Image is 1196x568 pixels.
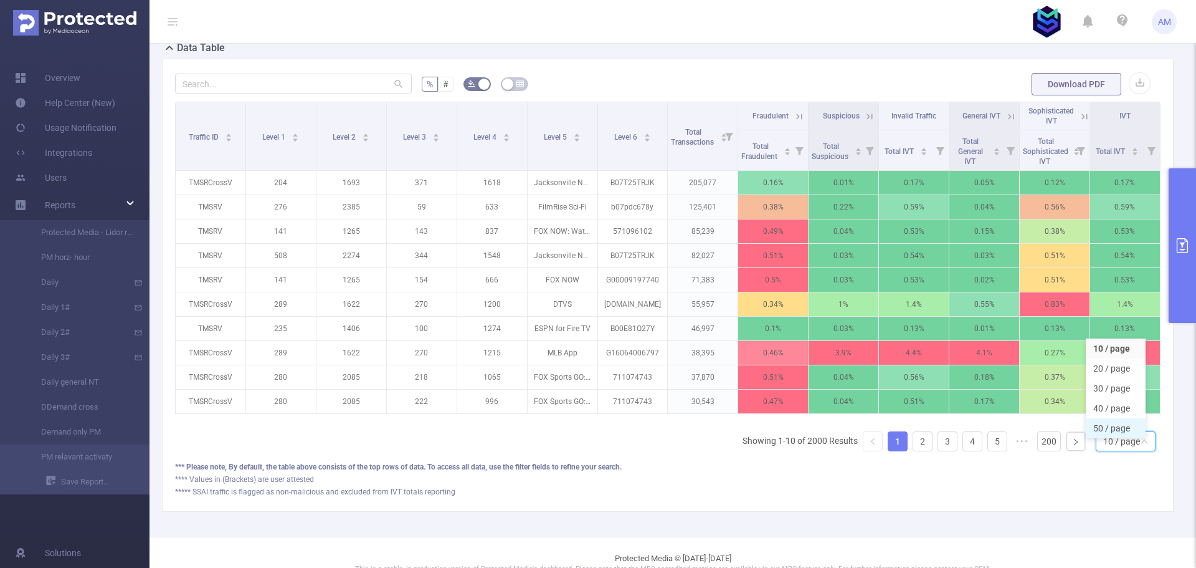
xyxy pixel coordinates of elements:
div: Sort [292,132,299,139]
p: 55,957 [668,292,738,316]
p: 0.02% [949,268,1019,292]
p: B07T25TRJK [598,244,668,267]
div: Sort [643,132,651,139]
p: 38,395 [668,341,738,365]
a: Users [15,165,67,190]
i: icon: caret-up [363,132,369,135]
p: FOX Sports GO: Watch Live [528,365,597,389]
i: Filter menu [861,130,878,170]
p: 1.4% [1090,292,1160,316]
p: FOX Sports GO: Watch Live [528,390,597,413]
p: 0.16% [738,171,808,195]
p: 0.59% [1090,195,1160,219]
a: Protected Media - Lidor report [25,220,135,245]
p: 1548 [457,244,527,267]
p: B07T25TRJK [598,171,668,195]
i: Filter menu [931,130,949,170]
p: 0.05% [949,171,1019,195]
p: 1265 [316,219,386,243]
a: Daily [25,270,135,295]
p: 1622 [316,292,386,316]
i: icon: caret-down [643,137,650,140]
p: 0.34% [738,292,808,316]
a: 5 [988,432,1007,451]
p: 0.53% [879,268,949,292]
p: 996 [457,390,527,413]
i: icon: bg-colors [468,80,475,87]
li: Previous Page [863,431,883,451]
span: % [427,79,433,89]
a: Overview [15,65,80,90]
span: Level 5 [544,133,569,142]
li: 5 [987,431,1007,451]
p: ESPN for Fire TV [528,317,597,340]
span: # [443,79,448,89]
p: 0.46% [738,341,808,365]
li: 20 / page [1086,359,1146,378]
p: 1215 [457,341,527,365]
p: 85,239 [668,219,738,243]
p: 0.5% [738,268,808,292]
p: 280 [246,390,316,413]
i: Filter menu [1002,130,1019,170]
span: Solutions [45,541,81,566]
p: 82,027 [668,244,738,267]
li: Next Page [1066,431,1086,451]
p: 276 [246,195,316,219]
p: 0.04% [809,390,878,413]
i: icon: caret-up [921,146,928,150]
i: icon: caret-up [855,146,862,150]
p: TMSRCrossV [176,390,245,413]
p: 571096102 [598,219,668,243]
p: 2385 [316,195,386,219]
i: icon: caret-up [784,146,791,150]
p: 711074743 [598,365,668,389]
p: 0.03% [809,244,878,267]
i: icon: caret-down [994,150,1000,154]
p: 0.54% [879,244,949,267]
p: 0.15% [949,219,1019,243]
p: 1065 [457,365,527,389]
p: 0.51% [738,365,808,389]
p: 1.4% [879,292,949,316]
div: Sort [1131,146,1139,153]
p: 0.13% [1020,317,1089,340]
p: Jacksonville News & Weather [528,244,597,267]
p: 2085 [316,390,386,413]
li: 50 / page [1086,418,1146,438]
p: 0.18% [949,365,1019,389]
i: icon: caret-up [292,132,299,135]
p: 0.59% [879,195,949,219]
span: Level 2 [333,133,358,142]
p: 1622 [316,341,386,365]
span: Level 6 [614,133,639,142]
i: icon: caret-down [573,137,580,140]
p: TMSRV [176,317,245,340]
div: Sort [573,132,581,139]
span: Total Transactions [671,128,716,147]
p: TMSRV [176,268,245,292]
li: 40 / page [1086,398,1146,418]
p: 0.22% [809,195,878,219]
p: 0.17% [949,390,1019,413]
p: 0.51% [1020,244,1089,267]
p: 0.27% [1020,341,1089,365]
p: 0.38% [738,195,808,219]
p: 1693 [316,171,386,195]
p: TMSRV [176,195,245,219]
p: FOX NOW [528,268,597,292]
p: TMSRCrossV [176,171,245,195]
p: 154 [387,268,457,292]
a: 200 [1038,432,1060,451]
li: 4 [962,431,982,451]
p: 1200 [457,292,527,316]
div: Sort [432,132,440,139]
a: PM relavant activaty [25,445,135,469]
p: 143 [387,219,457,243]
p: FilmRise Sci-Fi [528,195,597,219]
p: 218 [387,365,457,389]
p: 3.9% [809,341,878,365]
p: 0.01% [949,317,1019,340]
p: 71,383 [668,268,738,292]
i: icon: caret-up [994,146,1000,150]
